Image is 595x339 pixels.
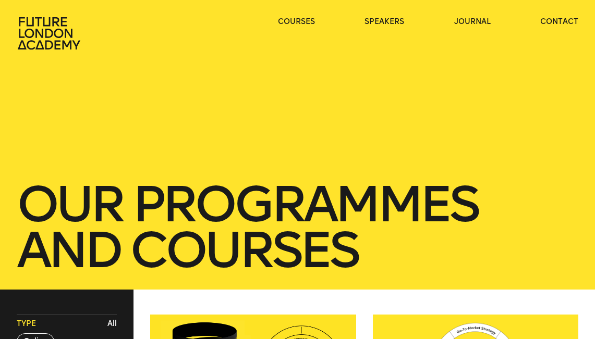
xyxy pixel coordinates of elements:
button: All [105,316,119,332]
a: journal [454,17,491,27]
span: Type [17,319,36,329]
a: speakers [365,17,404,27]
a: contact [540,17,578,27]
a: courses [278,17,315,27]
h1: our Programmes and courses [17,181,578,273]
